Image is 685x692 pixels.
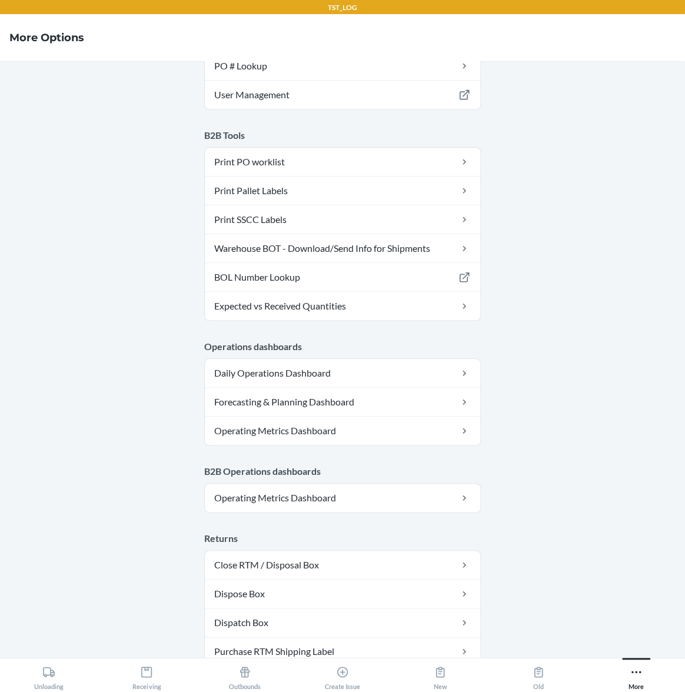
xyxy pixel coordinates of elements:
[205,359,480,387] a: Daily Operations Dashboard
[205,292,480,320] a: Expected vs Received Quantities
[205,417,480,445] a: Operating Metrics Dashboard
[132,661,161,690] div: Receiving
[489,658,587,690] button: Old
[9,30,84,45] h4: More Options
[205,580,480,608] a: Dispose Box
[205,234,480,262] a: Warehouse BOT - Download/Send Info for Shipments
[204,128,481,142] p: B2B Tools
[205,637,480,666] a: Purchase RTM Shipping Label
[205,263,480,291] a: BOL Number Lookup
[98,658,195,690] button: Receiving
[204,340,481,354] p: Operations dashboards
[204,464,481,478] p: B2B Operations dashboards
[434,661,447,690] div: New
[205,551,480,579] a: Close RTM / Disposal Box
[205,148,480,176] a: Print PO worklist
[328,2,357,13] p: TST_LOG
[34,661,64,690] div: Unloading
[196,658,294,690] button: Outbounds
[205,177,480,205] a: Print Pallet Labels
[587,658,685,690] button: More
[532,661,545,690] div: Old
[294,658,391,690] button: Create Issue
[205,484,480,512] a: Operating Metrics Dashboard
[205,388,480,416] a: Forecasting & Planning Dashboard
[205,205,480,234] a: Print SSCC Labels
[204,531,481,545] p: Returns
[205,52,480,80] a: PO # Lookup
[205,81,480,109] a: User Management
[325,661,360,690] div: Create Issue
[391,658,489,690] button: New
[229,661,261,690] div: Outbounds
[629,661,644,690] div: More
[205,608,480,637] a: Dispatch Box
